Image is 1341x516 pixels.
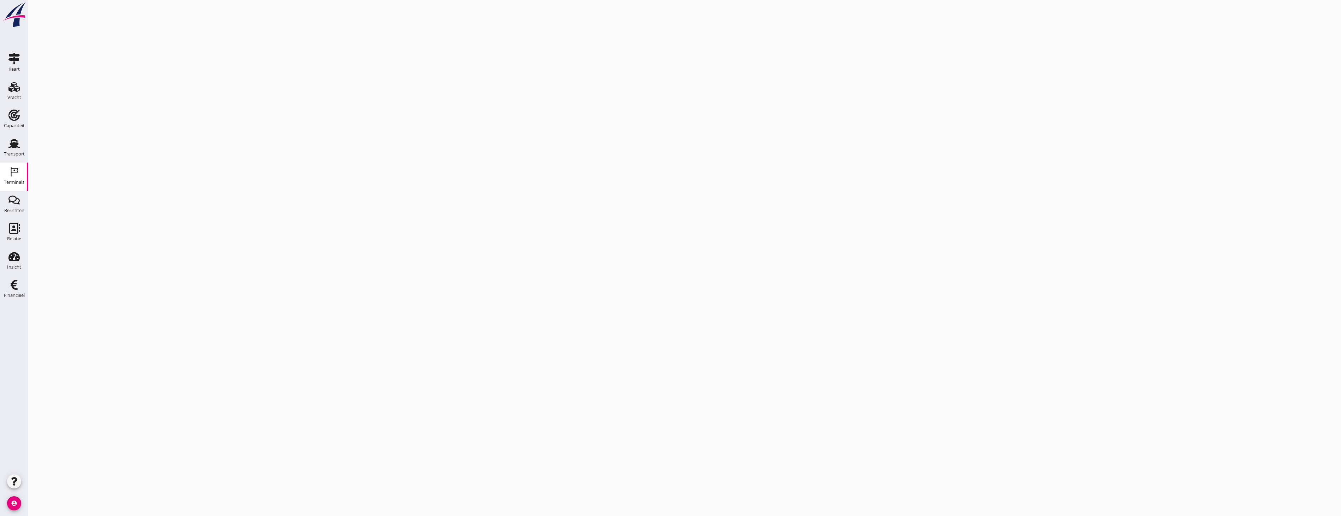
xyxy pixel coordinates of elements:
[4,152,25,156] div: Transport
[1,2,27,28] img: logo-small.a267ee39.svg
[7,236,21,241] div: Relatie
[7,95,21,100] div: Vracht
[4,208,24,213] div: Berichten
[7,265,21,269] div: Inzicht
[4,123,25,128] div: Capaciteit
[4,180,24,184] div: Terminals
[4,293,25,298] div: Financieel
[8,67,20,71] div: Kaart
[7,496,21,510] i: account_circle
